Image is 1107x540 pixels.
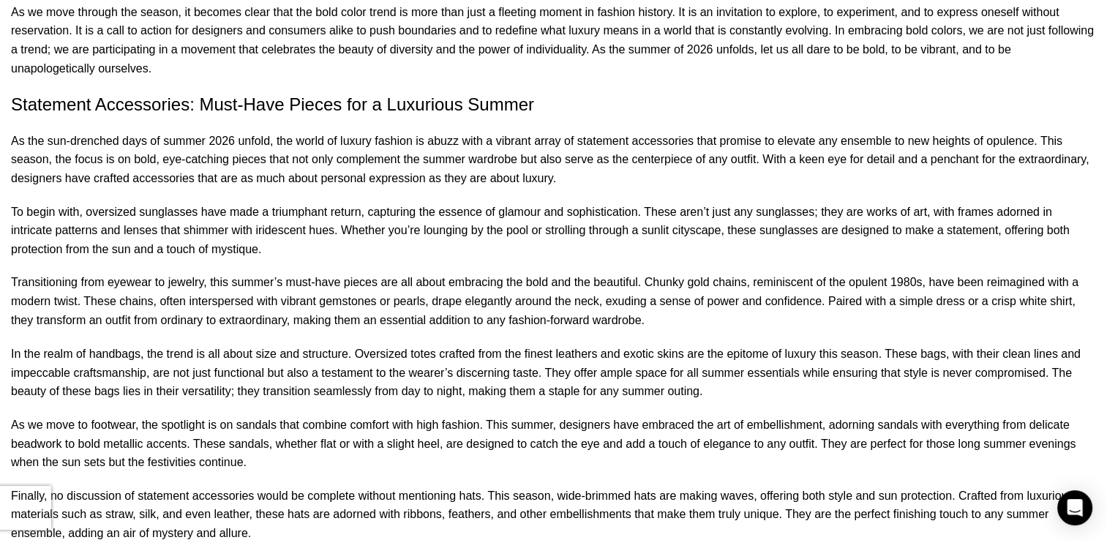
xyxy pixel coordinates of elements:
[11,3,1096,78] p: As we move through the season, it becomes clear that the bold color trend is more than just a fle...
[11,415,1096,471] p: As we move to footwear, the spotlight is on sandals that combine comfort with high fashion. This ...
[11,273,1096,329] p: Transitioning from eyewear to jewelry, this summer’s must-have pieces are all about embracing the...
[11,92,1096,117] h2: Statement Accessories: Must-Have Pieces for a Luxurious Summer
[11,132,1096,188] p: As the sun-drenched days of summer 2026 unfold, the world of luxury fashion is abuzz with a vibra...
[11,344,1096,400] p: In the realm of handbags, the trend is all about size and structure. Oversized totes crafted from...
[1057,490,1092,525] div: Open Intercom Messenger
[11,203,1096,259] p: To begin with, oversized sunglasses have made a triumphant return, capturing the essence of glamo...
